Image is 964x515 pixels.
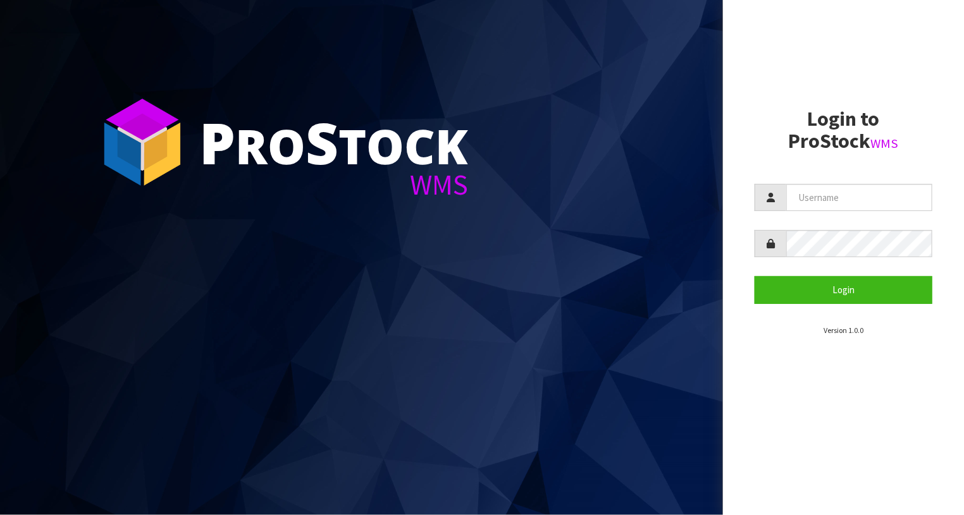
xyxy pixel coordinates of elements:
small: WMS [871,135,899,152]
input: Username [786,184,932,211]
span: P [199,104,235,181]
h2: Login to ProStock [755,108,932,152]
div: ro tock [199,114,468,171]
div: WMS [199,171,468,199]
span: S [306,104,338,181]
button: Login [755,276,932,303]
img: ProStock Cube [95,95,190,190]
small: Version 1.0.0 [824,325,863,335]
